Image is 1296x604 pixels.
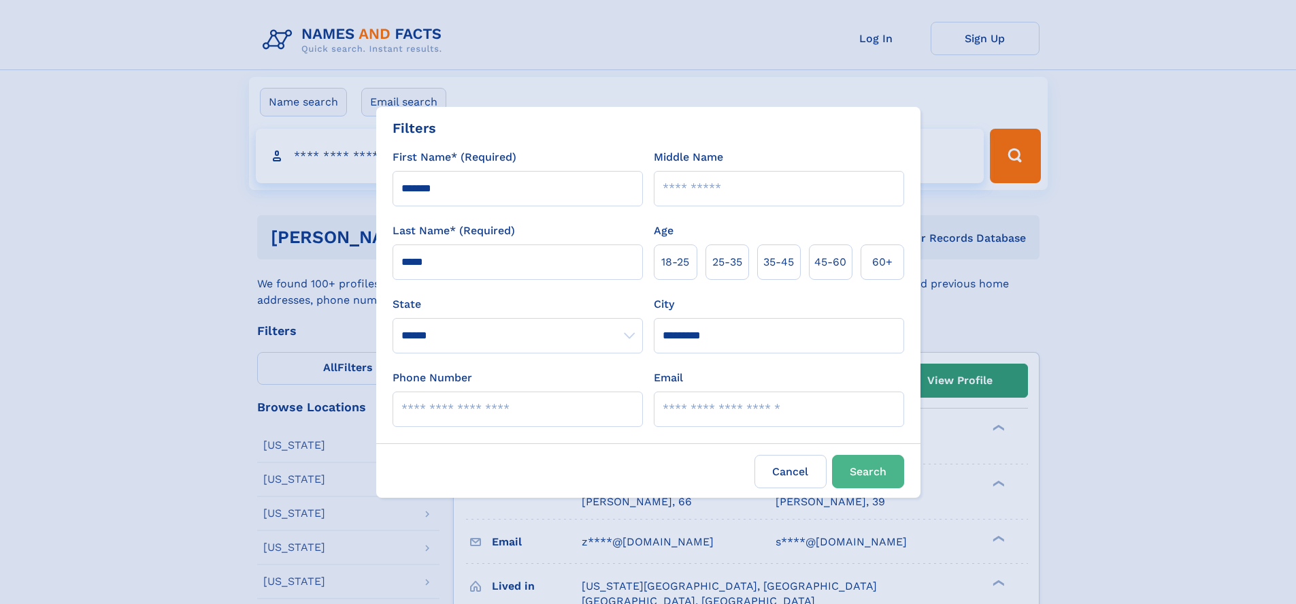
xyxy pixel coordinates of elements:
[393,223,515,239] label: Last Name* (Required)
[712,254,742,270] span: 25‑35
[872,254,893,270] span: 60+
[661,254,689,270] span: 18‑25
[814,254,846,270] span: 45‑60
[393,118,436,138] div: Filters
[393,370,472,386] label: Phone Number
[654,149,723,165] label: Middle Name
[654,223,674,239] label: Age
[754,455,827,488] label: Cancel
[654,370,683,386] label: Email
[832,455,904,488] button: Search
[763,254,794,270] span: 35‑45
[654,296,674,313] label: City
[393,149,516,165] label: First Name* (Required)
[393,296,643,313] label: State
